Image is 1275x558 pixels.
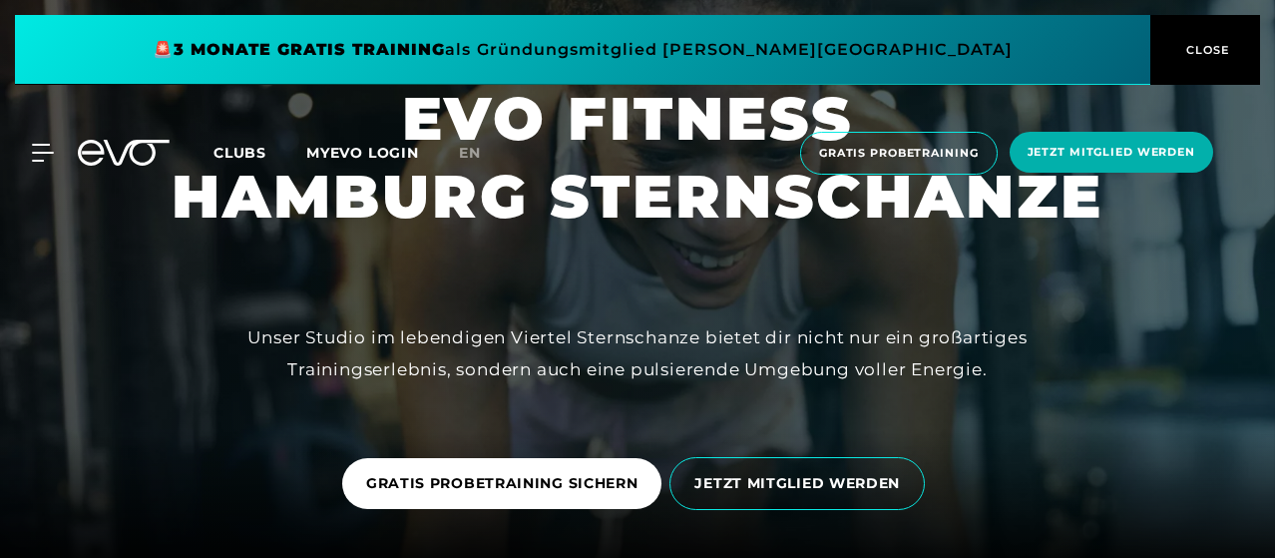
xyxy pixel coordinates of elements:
[1028,144,1195,161] span: Jetzt Mitglied werden
[459,144,481,162] span: en
[694,473,900,494] span: JETZT MITGLIED WERDEN
[669,442,933,525] a: JETZT MITGLIED WERDEN
[459,142,505,165] a: en
[819,145,979,162] span: Gratis Probetraining
[1004,132,1219,175] a: Jetzt Mitglied werden
[794,132,1004,175] a: Gratis Probetraining
[366,473,638,494] span: GRATIS PROBETRAINING SICHERN
[189,321,1086,386] div: Unser Studio im lebendigen Viertel Sternschanze bietet dir nicht nur ein großartiges Trainingserl...
[342,443,670,524] a: GRATIS PROBETRAINING SICHERN
[213,144,266,162] span: Clubs
[306,144,419,162] a: MYEVO LOGIN
[1181,41,1230,59] span: CLOSE
[1150,15,1260,85] button: CLOSE
[213,143,306,162] a: Clubs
